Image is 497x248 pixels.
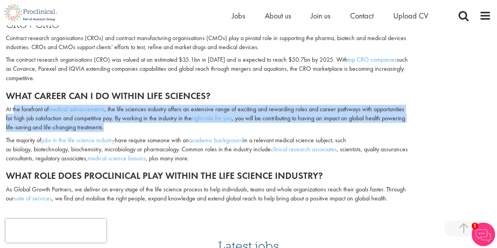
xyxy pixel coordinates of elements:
h3: CRO / CMO [6,19,408,29]
a: suite of services [14,194,52,202]
a: clinical research associates [271,145,337,153]
a: medical advancements [49,105,105,113]
img: Chatbot [471,222,495,246]
a: jobs in the life science industry [41,136,115,144]
a: top CRO companies [348,55,397,64]
a: Join us [311,11,330,21]
p: At the forefront of , the life sciences industry offers an extensive range of exciting and reward... [6,105,408,132]
iframe: reCAPTCHA [6,219,106,242]
a: Jobs [232,11,245,21]
p: The contract research organisations (CRO) was valued at an estimated $35.1bn in [DATE] and is exp... [6,55,408,83]
span: 1 [471,222,478,229]
h2: What career can I do within life sciences? [6,90,408,101]
a: Upload CV [393,11,428,21]
p: Contract research organisations (CROs) and contract manufacturing organisations (CMOs) play a piv... [6,34,408,52]
p: The majority of have require someone with an in a relevant medical science subject, such as biolo... [6,136,408,163]
a: About us [265,11,291,21]
a: Contact [350,11,374,21]
h2: What role does Proclinical play within the life science industry? [6,170,408,180]
a: right role for you [192,114,232,122]
a: medical science liaisons [88,154,146,162]
a: academic background [189,136,243,144]
p: As Global Growth Partners, we deliver on every stage of the life science process to help individu... [6,185,408,203]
